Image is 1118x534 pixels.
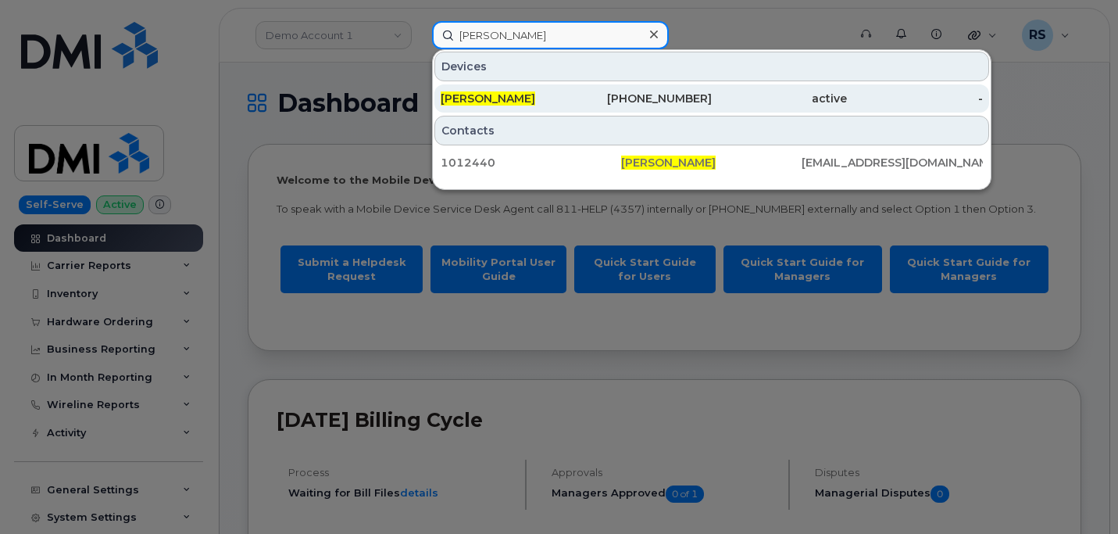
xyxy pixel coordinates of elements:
[712,91,847,106] div: active
[802,155,982,170] div: [EMAIL_ADDRESS][DOMAIN_NAME]
[434,84,989,113] a: [PERSON_NAME][PHONE_NUMBER]active-
[434,52,989,81] div: Devices
[441,91,535,106] span: [PERSON_NAME]
[576,91,711,106] div: [PHONE_NUMBER]
[621,156,716,170] span: [PERSON_NAME]
[847,91,982,106] div: -
[434,149,989,177] a: 1012440[PERSON_NAME][EMAIL_ADDRESS][DOMAIN_NAME]
[434,116,989,145] div: Contacts
[441,155,621,170] div: 1012440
